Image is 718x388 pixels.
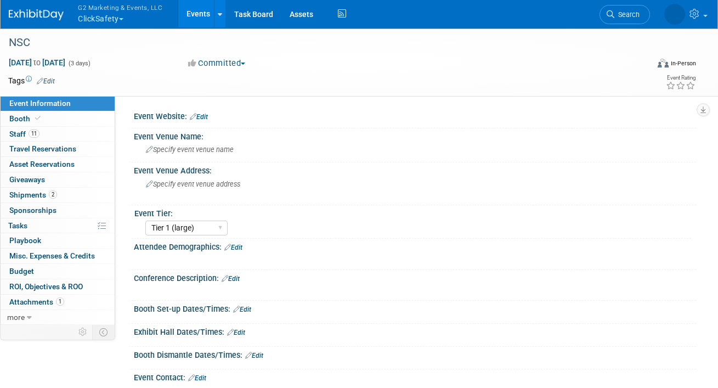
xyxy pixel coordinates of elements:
a: Edit [190,113,208,121]
a: Playbook [1,233,115,248]
span: Event Information [9,99,71,108]
span: [DATE] [DATE] [8,58,66,68]
span: Travel Reservations [9,144,76,153]
span: Shipments [9,190,57,199]
a: Edit [224,244,242,251]
td: Tags [8,75,55,86]
span: Budget [9,267,34,275]
span: Asset Reservations [9,160,75,168]
span: Giveaways [9,175,45,184]
a: Shipments2 [1,188,115,203]
a: Sponsorships [1,203,115,218]
a: Booth [1,111,115,126]
a: Edit [233,306,251,313]
a: Asset Reservations [1,157,115,172]
a: ROI, Objectives & ROO [1,279,115,294]
span: to [32,58,42,67]
span: Booth [9,114,43,123]
td: Toggle Event Tabs [93,325,115,339]
img: Format-Inperson.png [658,59,669,68]
td: Personalize Event Tab Strip [74,325,93,339]
a: Edit [245,352,263,359]
div: In-Person [670,59,696,68]
div: Event Contact: [134,369,696,384]
span: Misc. Expenses & Credits [9,251,95,260]
button: Committed [184,58,250,69]
a: Edit [227,329,245,336]
a: Edit [222,275,240,283]
a: Tasks [1,218,115,233]
a: Giveaways [1,172,115,187]
span: Playbook [9,236,41,245]
a: more [1,310,115,325]
span: ROI, Objectives & ROO [9,282,83,291]
div: Booth Set-up Dates/Times: [134,301,696,315]
span: 11 [29,130,39,138]
div: NSC [5,33,637,53]
span: Sponsorships [9,206,56,215]
i: Booth reservation complete [35,115,41,121]
a: Attachments1 [1,295,115,310]
a: Edit [37,77,55,85]
div: Booth Dismantle Dates/Times: [134,347,696,361]
span: Search [614,10,640,19]
img: ExhibitDay [9,9,64,20]
div: Event Venue Address: [134,162,696,176]
span: G2 Marketing & Events, LLC [78,2,162,13]
a: Search [600,5,650,24]
span: Specify event venue name [146,145,234,154]
a: Misc. Expenses & Credits [1,249,115,263]
a: Budget [1,264,115,279]
div: Event Format [595,57,696,74]
a: Staff11 [1,127,115,142]
span: Tasks [8,221,27,230]
span: Specify event venue address [146,180,240,188]
span: more [7,313,25,322]
div: Event Rating [666,75,696,81]
span: 2 [49,190,57,199]
a: Event Information [1,96,115,111]
div: Event Tier: [134,205,691,219]
div: Attendee Demographics: [134,239,696,253]
img: Nora McQuillan [664,4,685,25]
span: (3 days) [67,60,91,67]
a: Edit [188,374,206,382]
span: Attachments [9,297,64,306]
div: Event Venue Name: [134,128,696,142]
div: Conference Description: [134,270,696,284]
span: 1 [56,297,64,306]
div: Event Website: [134,108,696,122]
span: Staff [9,130,39,138]
div: Exhibit Hall Dates/Times: [134,324,696,338]
a: Travel Reservations [1,142,115,156]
